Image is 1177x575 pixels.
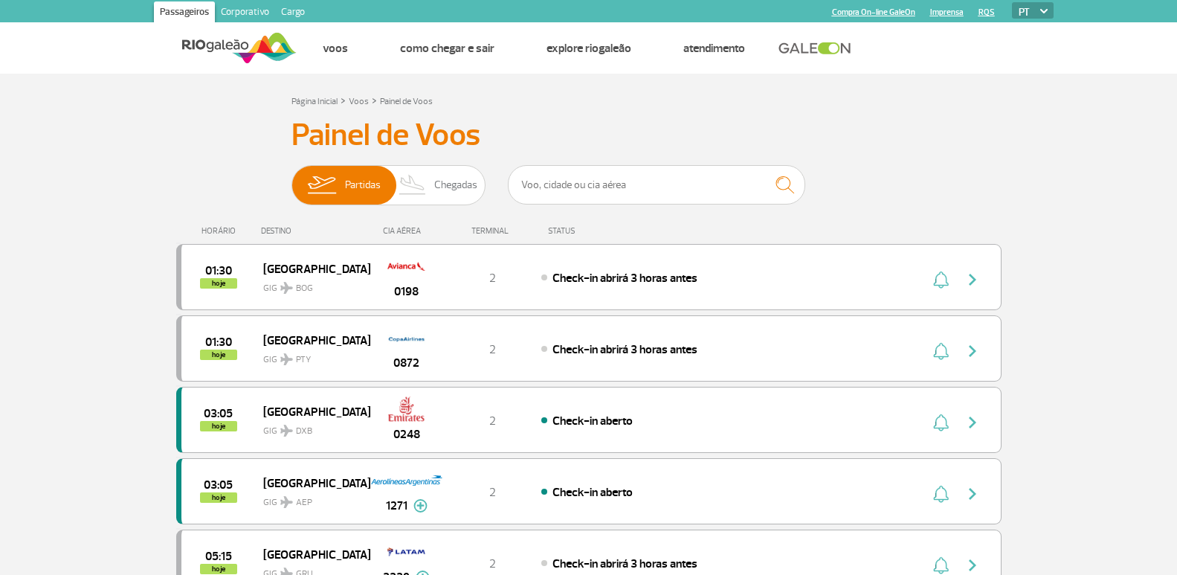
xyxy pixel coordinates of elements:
[552,556,697,571] span: Check-in abrirá 3 horas antes
[933,556,949,574] img: sino-painel-voo.svg
[552,342,697,357] span: Check-in abrirá 3 horas antes
[298,166,345,205] img: slider-embarque
[552,414,633,428] span: Check-in aberto
[261,226,370,236] div: DESTINO
[275,1,311,25] a: Cargo
[296,282,313,295] span: BOG
[205,337,232,347] span: 2025-08-26 01:30:00
[263,473,358,492] span: [GEOGRAPHIC_DATA]
[380,96,433,107] a: Painel de Voos
[393,354,419,372] span: 0872
[204,480,233,490] span: 2025-08-26 03:05:00
[546,41,631,56] a: Explore RIOgaleão
[964,271,981,289] img: seta-direita-painel-voo.svg
[263,345,358,367] span: GIG
[489,271,496,286] span: 2
[263,545,358,564] span: [GEOGRAPHIC_DATA]
[930,7,964,17] a: Imprensa
[444,226,541,236] div: TERMINAL
[345,166,381,205] span: Partidas
[181,226,262,236] div: HORÁRIO
[552,485,633,500] span: Check-in aberto
[200,278,237,289] span: hoje
[204,408,233,419] span: 2025-08-26 03:05:00
[349,96,369,107] a: Voos
[964,414,981,431] img: seta-direita-painel-voo.svg
[489,485,496,500] span: 2
[200,492,237,503] span: hoje
[296,353,311,367] span: PTY
[933,485,949,503] img: sino-painel-voo.svg
[154,1,215,25] a: Passageiros
[205,551,232,562] span: 2025-08-26 05:15:00
[291,96,338,107] a: Página Inicial
[978,7,995,17] a: RQS
[215,1,275,25] a: Corporativo
[964,485,981,503] img: seta-direita-painel-voo.svg
[296,496,312,510] span: AEP
[280,496,293,508] img: destiny_airplane.svg
[263,488,358,510] span: GIG
[489,556,496,571] span: 2
[391,166,435,205] img: slider-desembarque
[200,421,237,431] span: hoje
[683,41,745,56] a: Atendimento
[323,41,348,56] a: Voos
[280,282,293,294] img: destiny_airplane.svg
[263,330,358,350] span: [GEOGRAPHIC_DATA]
[552,271,697,286] span: Check-in abrirá 3 horas antes
[394,283,419,301] span: 0198
[933,271,949,289] img: sino-painel-voo.svg
[541,226,662,236] div: STATUS
[263,274,358,295] span: GIG
[964,342,981,360] img: seta-direita-painel-voo.svg
[200,350,237,360] span: hoje
[386,497,407,515] span: 1271
[933,414,949,431] img: sino-painel-voo.svg
[400,41,494,56] a: Como chegar e sair
[200,564,237,574] span: hoje
[964,556,981,574] img: seta-direita-painel-voo.svg
[341,91,346,109] a: >
[263,417,358,438] span: GIG
[434,166,477,205] span: Chegadas
[370,226,444,236] div: CIA AÉREA
[280,353,293,365] img: destiny_airplane.svg
[372,91,377,109] a: >
[296,425,312,438] span: DXB
[205,266,232,276] span: 2025-08-26 01:30:00
[291,117,886,154] h3: Painel de Voos
[393,425,420,443] span: 0248
[413,499,428,513] img: mais-info-painel-voo.svg
[489,342,496,357] span: 2
[933,342,949,360] img: sino-painel-voo.svg
[489,414,496,428] span: 2
[832,7,915,17] a: Compra On-line GaleOn
[263,402,358,421] span: [GEOGRAPHIC_DATA]
[263,259,358,278] span: [GEOGRAPHIC_DATA]
[508,165,805,205] input: Voo, cidade ou cia aérea
[280,425,293,437] img: destiny_airplane.svg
